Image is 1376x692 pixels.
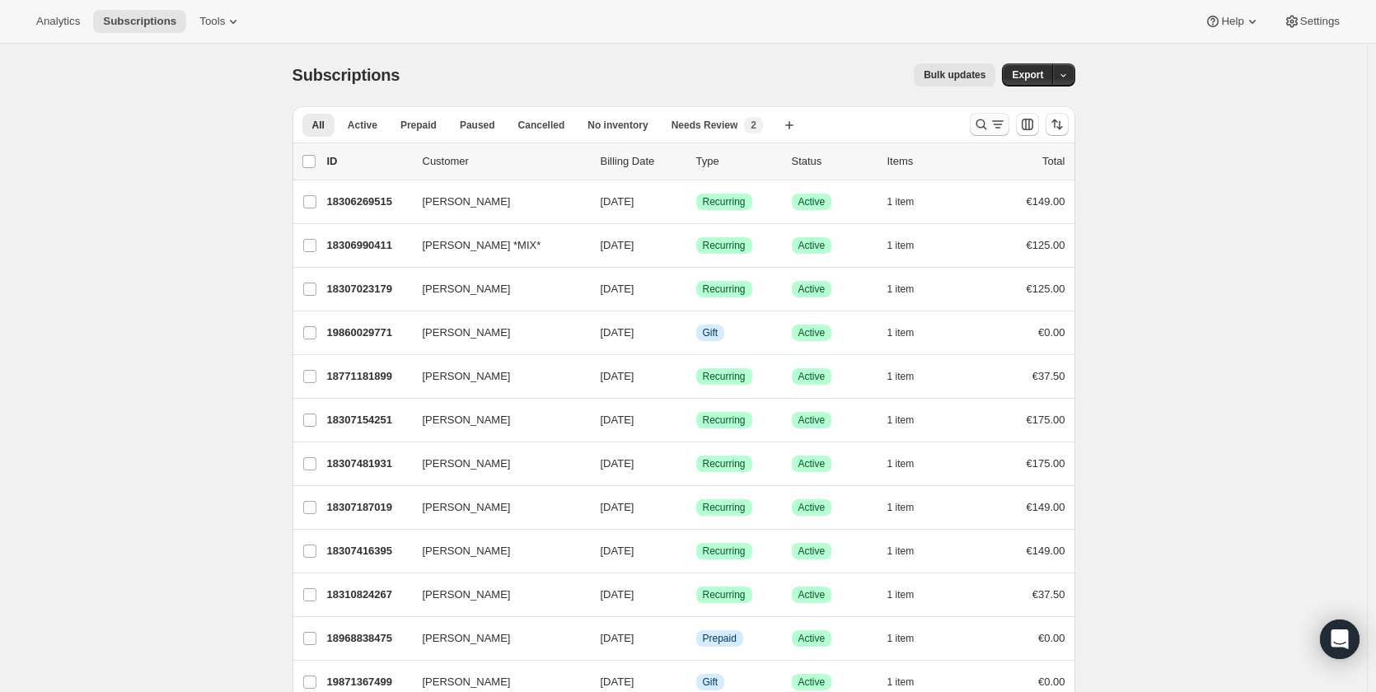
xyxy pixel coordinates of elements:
[703,632,737,645] span: Prepaid
[400,119,437,132] span: Prepaid
[190,10,251,33] button: Tools
[518,119,565,132] span: Cancelled
[601,283,634,295] span: [DATE]
[1221,15,1243,28] span: Help
[327,412,410,428] p: 18307154251
[887,365,933,388] button: 1 item
[1027,457,1065,470] span: €175.00
[1046,113,1069,136] button: Sort the results
[327,153,1065,170] div: IDCustomerBilling DateTypeStatusItemsTotal
[887,545,915,558] span: 1 item
[798,676,826,689] span: Active
[423,587,511,603] span: [PERSON_NAME]
[1002,63,1053,86] button: Export
[887,153,970,170] div: Items
[792,153,874,170] p: Status
[413,582,578,608] button: [PERSON_NAME]
[103,15,176,28] span: Subscriptions
[327,321,1065,344] div: 19860029771[PERSON_NAME][DATE]InfoGiftSuccessActive1 item€0.00
[887,457,915,470] span: 1 item
[1012,68,1043,82] span: Export
[413,625,578,652] button: [PERSON_NAME]
[703,326,718,339] span: Gift
[348,119,377,132] span: Active
[924,68,985,82] span: Bulk updates
[423,543,511,559] span: [PERSON_NAME]
[751,119,756,132] span: 2
[798,632,826,645] span: Active
[798,588,826,601] span: Active
[970,113,1009,136] button: Search and filter results
[327,281,410,297] p: 18307023179
[423,499,511,516] span: [PERSON_NAME]
[672,119,738,132] span: Needs Review
[327,237,410,254] p: 18306990411
[703,370,746,383] span: Recurring
[887,588,915,601] span: 1 item
[601,153,683,170] p: Billing Date
[1032,588,1065,601] span: €37.50
[93,10,186,33] button: Subscriptions
[887,326,915,339] span: 1 item
[887,283,915,296] span: 1 item
[887,239,915,252] span: 1 item
[798,239,826,252] span: Active
[601,326,634,339] span: [DATE]
[887,676,915,689] span: 1 item
[423,630,511,647] span: [PERSON_NAME]
[1027,239,1065,251] span: €125.00
[327,153,410,170] p: ID
[327,540,1065,563] div: 18307416395[PERSON_NAME][DATE]SuccessRecurringSuccessActive1 item€149.00
[914,63,995,86] button: Bulk updates
[327,325,410,341] p: 19860029771
[601,370,634,382] span: [DATE]
[887,496,933,519] button: 1 item
[327,278,1065,301] div: 18307023179[PERSON_NAME][DATE]SuccessRecurringSuccessActive1 item€125.00
[798,195,826,208] span: Active
[887,409,933,432] button: 1 item
[887,540,933,563] button: 1 item
[703,414,746,427] span: Recurring
[312,119,325,132] span: All
[423,237,541,254] span: [PERSON_NAME] *MIX*
[199,15,225,28] span: Tools
[1042,153,1065,170] p: Total
[1320,620,1360,659] div: Open Intercom Messenger
[587,119,648,132] span: No inventory
[327,543,410,559] p: 18307416395
[887,195,915,208] span: 1 item
[423,325,511,341] span: [PERSON_NAME]
[1032,370,1065,382] span: €37.50
[327,456,410,472] p: 18307481931
[327,583,1065,606] div: 18310824267[PERSON_NAME][DATE]SuccessRecurringSuccessActive1 item€37.50
[327,499,410,516] p: 18307187019
[887,452,933,475] button: 1 item
[601,545,634,557] span: [DATE]
[887,278,933,301] button: 1 item
[413,320,578,346] button: [PERSON_NAME]
[798,370,826,383] span: Active
[327,190,1065,213] div: 18306269515[PERSON_NAME][DATE]SuccessRecurringSuccessActive1 item€149.00
[423,456,511,472] span: [PERSON_NAME]
[776,114,803,137] button: Create new view
[1038,326,1065,339] span: €0.00
[601,501,634,513] span: [DATE]
[36,15,80,28] span: Analytics
[703,545,746,558] span: Recurring
[798,283,826,296] span: Active
[327,234,1065,257] div: 18306990411[PERSON_NAME] *MIX*[DATE]SuccessRecurringSuccessActive1 item€125.00
[601,632,634,644] span: [DATE]
[423,368,511,385] span: [PERSON_NAME]
[423,281,511,297] span: [PERSON_NAME]
[423,194,511,210] span: [PERSON_NAME]
[1027,283,1065,295] span: €125.00
[601,195,634,208] span: [DATE]
[327,674,410,690] p: 19871367499
[601,414,634,426] span: [DATE]
[413,189,578,215] button: [PERSON_NAME]
[423,674,511,690] span: [PERSON_NAME]
[798,414,826,427] span: Active
[413,363,578,390] button: [PERSON_NAME]
[703,588,746,601] span: Recurring
[703,676,718,689] span: Gift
